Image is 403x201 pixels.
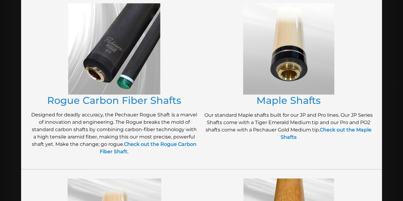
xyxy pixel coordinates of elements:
[100,141,197,154] a: Check out the Rogue Carbon Fiber Shaft.
[47,94,181,106] a: Rogue Carbon Fiber Shafts
[30,111,199,155] p: Designed for deadly accuracy, the Pechauer Rogue Shaft is a marvel of innovation and engineering....
[281,127,372,140] a: Check out the Maple Shafts
[256,94,321,106] a: Maple Shafts
[205,112,373,141] p: Our standard Maple shafts built for our JP and Pro lines. Our JP Series Shafts come with a Tiger ...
